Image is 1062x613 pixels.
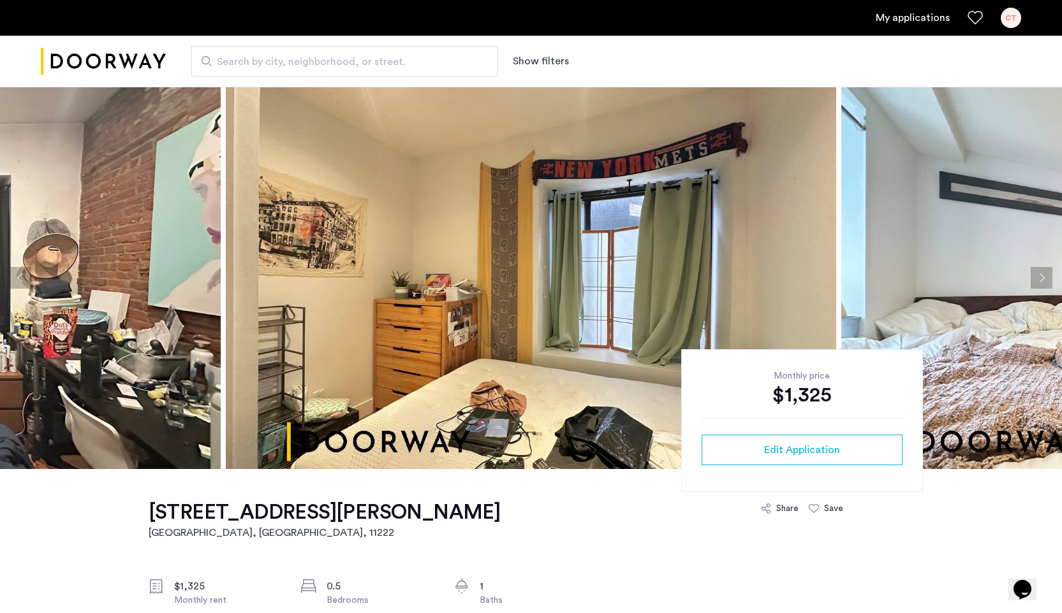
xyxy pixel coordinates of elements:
[876,10,950,25] a: My application
[702,382,903,408] div: $1,325
[702,435,903,465] button: button
[41,38,166,85] img: logo
[480,579,587,594] div: 1
[764,442,840,458] span: Edit Application
[1031,267,1052,289] button: Next apartment
[226,87,836,469] img: apartment
[513,54,569,69] button: Show or hide filters
[327,579,434,594] div: 0.5
[217,54,462,69] span: Search by city, neighborhood, or street.
[174,579,281,594] div: $1,325
[776,502,799,515] div: Share
[191,46,498,76] input: Apartment Search
[327,594,434,607] div: Bedrooms
[41,38,166,85] a: Cazamio logo
[10,267,31,289] button: Previous apartment
[968,10,983,25] a: Favorites
[149,500,501,525] h1: [STREET_ADDRESS][PERSON_NAME]
[149,525,501,540] h2: [GEOGRAPHIC_DATA], [GEOGRAPHIC_DATA] , 11222
[1001,8,1021,28] div: CT
[480,594,587,607] div: Baths
[824,502,843,515] div: Save
[702,370,903,382] div: Monthly price
[149,500,501,540] a: [STREET_ADDRESS][PERSON_NAME][GEOGRAPHIC_DATA], [GEOGRAPHIC_DATA], 11222
[1008,562,1049,600] iframe: chat widget
[174,594,281,607] div: Monthly rent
